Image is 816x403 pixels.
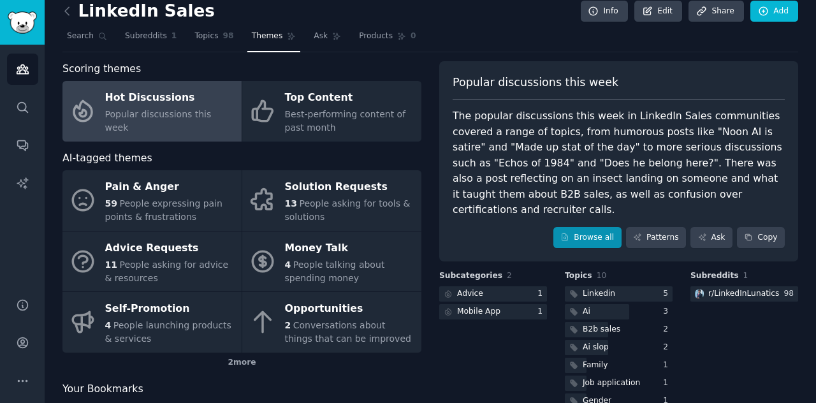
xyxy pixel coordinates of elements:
[537,306,547,318] div: 1
[565,322,673,338] a: B2b sales2
[285,109,406,133] span: Best-performing content of past month
[597,271,607,280] span: 10
[105,109,212,133] span: Popular discussions this week
[750,1,798,22] a: Add
[62,1,215,22] h2: LinkedIn Sales
[62,381,143,397] span: Your Bookmarks
[743,271,748,280] span: 1
[565,286,673,302] a: Linkedin5
[457,306,500,318] div: Mobile App
[285,198,411,222] span: People asking for tools & solutions
[690,270,739,282] span: Subreddits
[583,377,640,389] div: Job application
[242,292,421,353] a: Opportunities2Conversations about things that can be improved
[453,75,618,91] span: Popular discussions this week
[285,198,297,209] span: 13
[453,108,785,218] div: The popular discussions this week in LinkedIn Sales communities covered a range of topics, from h...
[457,288,483,300] div: Advice
[62,170,242,231] a: Pain & Anger59People expressing pain points & frustrations
[583,288,615,300] div: Linkedin
[634,1,682,22] a: Edit
[62,150,152,166] span: AI-tagged themes
[62,26,112,52] a: Search
[105,260,117,270] span: 11
[285,88,415,108] div: Top Content
[8,11,37,34] img: GummySearch logo
[565,340,673,356] a: Ai slop2
[553,227,622,249] a: Browse all
[105,198,222,222] span: People expressing pain points & frustrations
[565,376,673,392] a: Job application1
[583,306,590,318] div: Ai
[62,292,242,353] a: Self-Promotion4People launching products & services
[105,238,235,258] div: Advice Requests
[190,26,238,52] a: Topics98
[120,26,181,52] a: Subreddits1
[105,320,112,330] span: 4
[62,353,421,373] div: 2 more
[105,299,235,319] div: Self-Promotion
[626,227,686,249] a: Patterns
[223,31,234,42] span: 98
[285,260,385,283] span: People talking about spending money
[688,1,743,22] a: Share
[309,26,346,52] a: Ask
[663,324,673,335] div: 2
[507,271,512,280] span: 2
[105,177,235,198] div: Pain & Anger
[411,31,416,42] span: 0
[171,31,177,42] span: 1
[565,270,592,282] span: Topics
[62,231,242,292] a: Advice Requests11People asking for advice & resources
[565,358,673,374] a: Family1
[105,320,231,344] span: People launching products & services
[247,26,301,52] a: Themes
[690,286,798,302] a: LinkedInLunaticsr/LinkedInLunatics98
[194,31,218,42] span: Topics
[105,88,235,108] div: Hot Discussions
[62,81,242,142] a: Hot DiscussionsPopular discussions this week
[663,377,673,389] div: 1
[242,81,421,142] a: Top ContentBest-performing content of past month
[67,31,94,42] span: Search
[105,198,117,209] span: 59
[439,286,547,302] a: Advice1
[663,306,673,318] div: 3
[663,360,673,371] div: 1
[105,260,229,283] span: People asking for advice & resources
[690,227,732,249] a: Ask
[354,26,420,52] a: Products0
[439,270,502,282] span: Subcategories
[62,61,141,77] span: Scoring themes
[359,31,393,42] span: Products
[663,342,673,353] div: 2
[583,342,609,353] div: Ai slop
[314,31,328,42] span: Ask
[663,288,673,300] div: 5
[583,360,608,371] div: Family
[285,299,415,319] div: Opportunities
[242,231,421,292] a: Money Talk4People talking about spending money
[285,320,411,344] span: Conversations about things that can be improved
[708,288,779,300] div: r/ LinkedInLunatics
[125,31,167,42] span: Subreddits
[583,324,620,335] div: B2b sales
[695,289,704,298] img: LinkedInLunatics
[581,1,628,22] a: Info
[439,304,547,320] a: Mobile App1
[537,288,547,300] div: 1
[285,260,291,270] span: 4
[252,31,283,42] span: Themes
[242,170,421,231] a: Solution Requests13People asking for tools & solutions
[565,304,673,320] a: Ai3
[285,177,415,198] div: Solution Requests
[285,238,415,258] div: Money Talk
[737,227,785,249] button: Copy
[285,320,291,330] span: 2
